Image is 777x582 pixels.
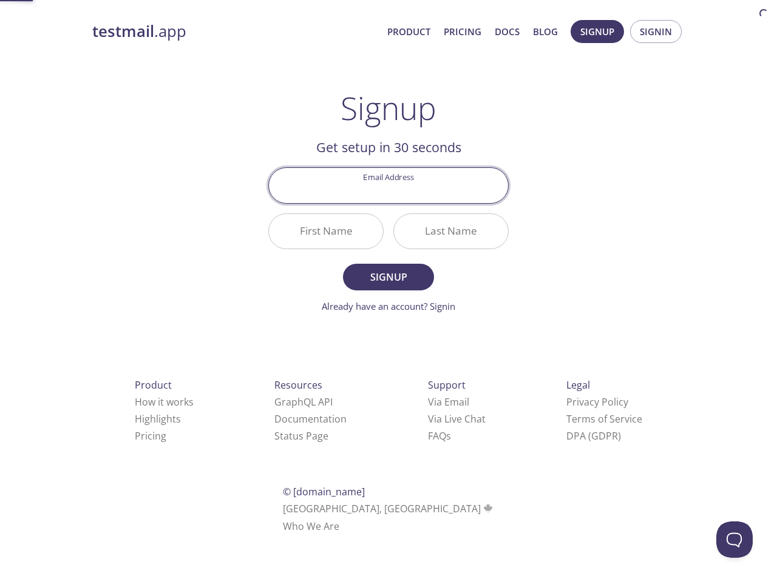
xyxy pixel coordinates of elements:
a: Product [387,24,430,39]
a: Privacy Policy [566,395,628,409]
iframe: Help Scout Beacon - Open [716,521,753,558]
span: s [446,429,451,443]
a: Terms of Service [566,412,642,426]
a: FAQ [428,429,451,443]
a: Documentation [274,412,347,426]
h2: Get setup in 30 seconds [268,137,509,158]
a: Who We Are [283,520,339,533]
span: Resources [274,378,322,392]
h1: Signup [341,90,436,126]
span: [GEOGRAPHIC_DATA], [GEOGRAPHIC_DATA] [283,502,495,515]
a: Status Page [274,429,328,443]
span: Support [428,378,466,392]
span: © [DOMAIN_NAME] [283,485,365,498]
span: Legal [566,378,590,392]
a: Already have an account? Signin [322,300,455,312]
a: Via Live Chat [428,412,486,426]
a: Pricing [444,24,481,39]
span: Signup [356,269,421,286]
a: DPA (GDPR) [566,429,621,443]
a: Via Email [428,395,469,409]
a: Blog [533,24,558,39]
a: How it works [135,395,194,409]
a: Highlights [135,412,181,426]
button: Signin [630,20,682,43]
button: Signup [571,20,624,43]
button: Signup [343,264,434,290]
a: testmail.app [92,21,378,42]
span: Signup [580,24,614,39]
span: Product [135,378,172,392]
span: Signin [640,24,672,39]
a: GraphQL API [274,395,333,409]
a: Pricing [135,429,166,443]
strong: testmail [92,21,154,42]
a: Docs [495,24,520,39]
